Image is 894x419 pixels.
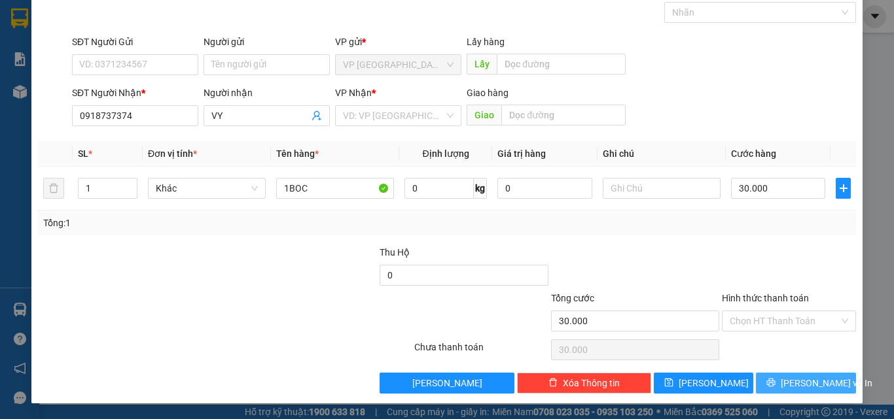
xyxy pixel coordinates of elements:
[836,178,851,199] button: plus
[335,35,461,49] div: VP gửi
[312,110,322,121] span: user-add
[335,88,372,98] span: VP Nhận
[497,148,546,159] span: Giá trị hàng
[517,373,651,394] button: deleteXóa Thông tin
[497,178,592,199] input: 0
[679,376,749,390] span: [PERSON_NAME]
[467,105,501,126] span: Giao
[43,178,64,199] button: delete
[781,376,872,390] span: [PERSON_NAME] và In
[722,293,809,303] label: Hình thức thanh toán
[563,376,620,390] span: Xóa Thông tin
[412,376,482,390] span: [PERSON_NAME]
[598,141,726,167] th: Ghi chú
[551,293,594,303] span: Tổng cước
[603,178,721,199] input: Ghi Chú
[474,178,487,199] span: kg
[380,373,514,394] button: [PERSON_NAME]
[422,148,469,159] span: Định lượng
[756,373,856,394] button: printer[PERSON_NAME] và In
[501,105,626,126] input: Dọc đường
[548,378,558,388] span: delete
[413,340,550,363] div: Chưa thanh toán
[72,86,198,100] div: SĐT Người Nhận
[836,183,850,193] span: plus
[156,178,258,198] span: Khác
[148,148,197,159] span: Đơn vị tính
[467,54,497,75] span: Lấy
[43,216,346,230] div: Tổng: 1
[654,373,754,394] button: save[PERSON_NAME]
[276,148,319,159] span: Tên hàng
[72,35,198,49] div: SĐT Người Gửi
[467,88,509,98] span: Giao hàng
[204,86,330,100] div: Người nhận
[276,178,394,199] input: VD: Bàn, Ghế
[380,247,410,258] span: Thu Hộ
[497,54,626,75] input: Dọc đường
[78,148,88,159] span: SL
[343,55,454,75] span: VP Sài Gòn
[766,378,776,388] span: printer
[204,35,330,49] div: Người gửi
[664,378,673,388] span: save
[731,148,776,159] span: Cước hàng
[467,37,505,47] span: Lấy hàng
